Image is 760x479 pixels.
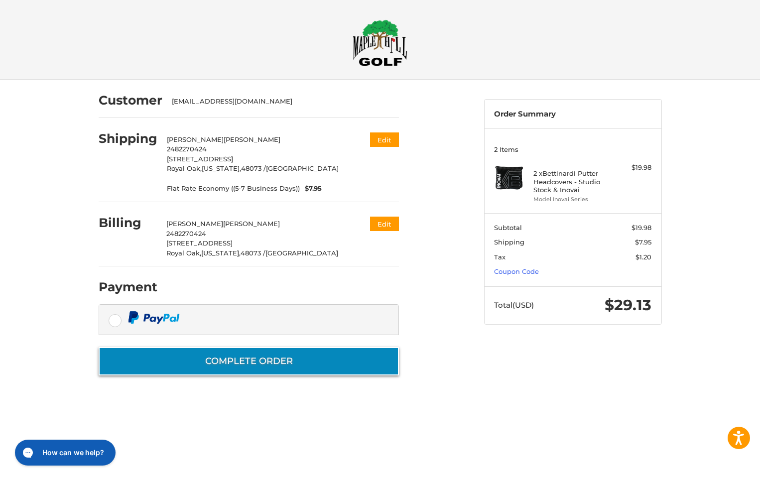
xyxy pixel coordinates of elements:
[166,220,223,228] span: [PERSON_NAME]
[241,164,266,172] span: 48073 /
[172,97,389,107] div: [EMAIL_ADDRESS][DOMAIN_NAME]
[370,132,399,147] button: Edit
[166,230,206,238] span: 2482270424
[533,195,610,204] li: Model Inovai Series
[202,164,241,172] span: [US_STATE],
[605,296,651,314] span: $29.13
[494,267,539,275] a: Coupon Code
[99,279,157,295] h2: Payment
[241,249,265,257] span: 48073 /
[167,135,224,143] span: [PERSON_NAME]
[494,300,534,310] span: Total (USD)
[128,311,180,324] img: PayPal icon
[99,93,162,108] h2: Customer
[166,249,201,257] span: Royal Oak,
[353,19,407,66] img: Maple Hill Golf
[167,184,300,194] span: Flat Rate Economy ((5-7 Business Days))
[99,347,399,375] button: Complete order
[223,220,280,228] span: [PERSON_NAME]
[167,164,202,172] span: Royal Oak,
[533,169,610,194] h4: 2 x Bettinardi Putter Headcovers - Studio Stock & Inovai
[370,217,399,231] button: Edit
[166,239,233,247] span: [STREET_ADDRESS]
[201,249,241,257] span: [US_STATE],
[10,436,119,469] iframe: Gorgias live chat messenger
[494,238,524,246] span: Shipping
[167,145,207,153] span: 2482270424
[99,131,157,146] h2: Shipping
[99,215,157,231] h2: Billing
[632,224,651,232] span: $19.98
[266,164,339,172] span: [GEOGRAPHIC_DATA]
[635,253,651,261] span: $1.20
[300,184,322,194] span: $7.95
[612,163,651,173] div: $19.98
[678,452,760,479] iframe: Google Customer Reviews
[265,249,338,257] span: [GEOGRAPHIC_DATA]
[494,145,651,153] h3: 2 Items
[494,110,651,119] h3: Order Summary
[224,135,280,143] span: [PERSON_NAME]
[167,155,233,163] span: [STREET_ADDRESS]
[635,238,651,246] span: $7.95
[494,253,506,261] span: Tax
[494,224,522,232] span: Subtotal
